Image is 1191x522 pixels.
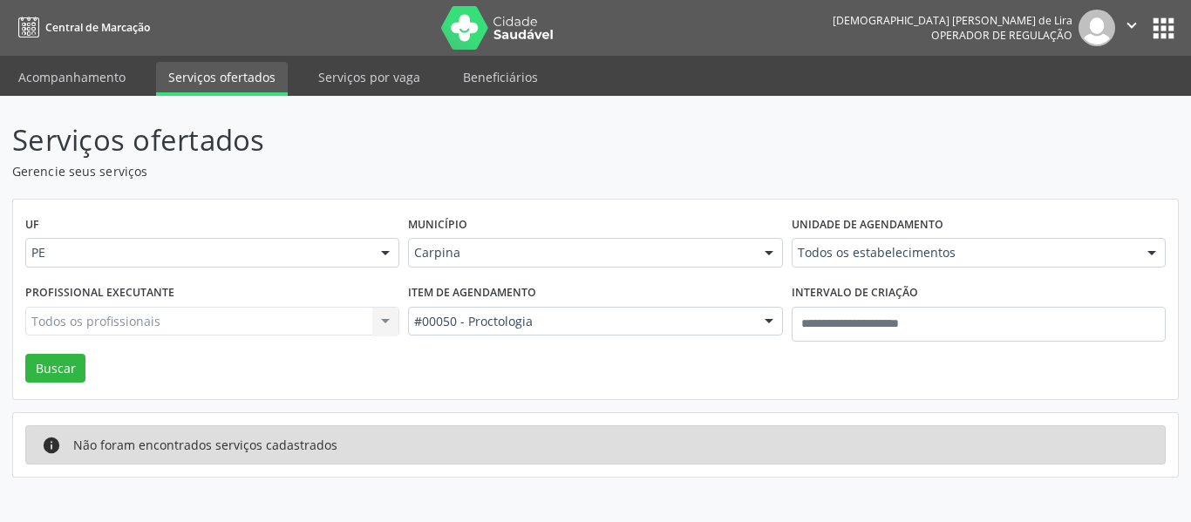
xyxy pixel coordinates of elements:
button: Buscar [25,354,85,383]
p: Serviços ofertados [12,119,829,162]
label: UF [25,212,39,239]
label: Unidade de agendamento [792,212,943,239]
span: Operador de regulação [931,28,1072,43]
label: Item de agendamento [408,280,536,307]
span: PE [31,244,364,261]
i:  [1122,16,1141,35]
span: Carpina [414,244,746,261]
label: Profissional executante [25,280,174,307]
a: Serviços ofertados [156,62,288,96]
a: Beneficiários [451,62,550,92]
a: Central de Marcação [12,13,150,42]
p: Gerencie seus serviços [12,162,829,180]
div: [DEMOGRAPHIC_DATA] [PERSON_NAME] de Lira [833,13,1072,28]
span: #00050 - Proctologia [414,313,746,330]
span: Central de Marcação [45,20,150,35]
label: Intervalo de criação [792,280,918,307]
label: Município [408,212,467,239]
div: Não foram encontrados serviços cadastrados [73,436,337,455]
img: img [1079,10,1115,46]
a: Serviços por vaga [306,62,432,92]
button:  [1115,10,1148,46]
a: Acompanhamento [6,62,138,92]
button: apps [1148,13,1179,44]
i: info [42,436,61,455]
span: Todos os estabelecimentos [798,244,1130,261]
